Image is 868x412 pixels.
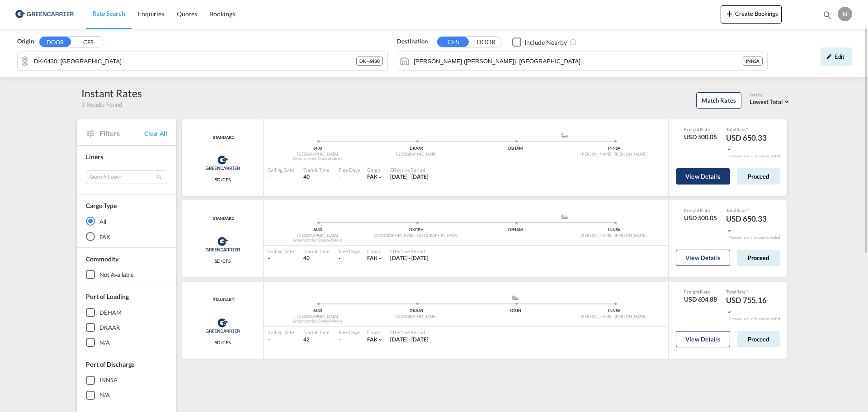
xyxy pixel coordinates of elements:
[99,391,110,399] div: N/A
[437,37,469,47] button: CFS
[750,98,783,105] span: Lowest Total
[684,213,717,223] div: USD 500.05
[86,201,117,210] div: Cargo Type
[724,8,735,19] md-icon: icon-plus 400-fg
[838,7,852,21] div: N
[86,391,167,400] md-checkbox: N/A
[86,338,167,347] md-checkbox: N/A
[684,295,717,304] div: USD 604.88
[570,38,577,46] md-icon: Unchecked: Ignores neighbouring ports when fetching rates.Checked : Includes neighbouring ports w...
[367,248,384,255] div: Cargo
[726,227,732,234] md-icon: icon-chevron-down
[826,53,832,60] md-icon: icon-pencil
[99,338,110,346] div: N/A
[470,37,502,47] button: DOOR
[268,152,367,157] div: [GEOGRAPHIC_DATA]
[684,133,717,142] div: USD 500.05
[565,227,664,233] div: INNSA
[737,168,780,185] button: Proceed
[268,336,294,344] div: -
[367,329,384,336] div: Cargo
[737,250,780,266] button: Proceed
[339,248,360,255] div: Free Days
[367,152,466,157] div: [GEOGRAPHIC_DATA]
[750,92,791,98] div: Sort by
[86,323,167,332] md-checkbox: DKAAR
[268,329,294,336] div: Sailing Date
[722,235,787,240] div: Remark and Inclusion included
[367,314,466,320] div: [GEOGRAPHIC_DATA]
[510,295,521,300] md-icon: assets/icons/custom/ship-fill.svg
[684,126,717,133] div: Freight Rate
[203,152,243,174] img: Greencarrier Consolidators
[211,135,234,141] div: Contract / Rate Agreement / Tariff / Spot Pricing Reference Number: STANDARD
[209,10,235,18] span: Bookings
[377,336,383,343] md-icon: icon-chevron-down
[367,166,384,173] div: Cargo
[81,86,142,100] div: Instant Rates
[303,336,330,344] div: 42
[377,255,383,261] md-icon: icon-chevron-down
[367,308,466,314] div: DKAAR
[822,10,832,24] div: icon-magnify
[390,173,429,180] span: [DATE] - [DATE]
[86,232,167,241] md-radio-button: FAK
[750,96,791,106] md-select: Select: Lowest Total
[390,255,429,262] div: 01 Aug 2025 - 31 Aug 2025
[39,37,71,47] button: DOOR
[367,227,466,233] div: DKCPH
[268,237,367,243] div: Greencarrier Consolidators
[367,336,377,343] span: FAK
[559,133,570,137] md-icon: assets/icons/custom/ship-fill.svg
[86,153,103,161] span: Liners
[390,248,429,255] div: Effective Period
[215,339,230,346] span: SD/CFS
[512,37,567,47] md-checkbox: Checkbox No Ink
[268,156,367,162] div: Greencarrier Consolidators
[99,308,122,317] div: DEHAM
[72,37,104,47] button: CFS
[737,331,780,347] button: Proceed
[726,126,771,133] div: Total Rate
[268,248,294,255] div: Sailing Date
[268,314,367,320] div: [GEOGRAPHIC_DATA]
[359,58,380,64] span: DK - 6430
[14,4,75,24] img: b0b18ec08afe11efb1d4932555f5f09d.png
[390,336,429,343] span: [DATE] - [DATE]
[99,376,118,384] div: INNSA
[726,207,771,213] div: Total Rate
[367,146,466,152] div: DKAAR
[339,255,340,262] div: -
[92,9,125,17] span: Rate Search
[676,250,730,266] button: View Details
[86,308,167,317] md-checkbox: DEHAM
[466,308,565,314] div: SGSIN
[203,314,243,337] img: Greencarrier Consolidators
[211,135,234,141] span: STANDARD
[726,309,732,315] md-icon: icon-chevron-down
[144,129,167,137] span: Clear All
[397,37,428,46] span: Destination
[313,308,322,313] span: 6430
[565,152,664,157] div: [PERSON_NAME] ([PERSON_NAME])
[745,208,748,213] span: Subject to Remarks
[466,227,565,233] div: DEHAM
[268,173,294,181] div: -
[86,293,129,300] span: Port of Loading
[821,47,852,66] div: icon-pencilEdit
[565,314,664,320] div: [PERSON_NAME] ([PERSON_NAME])
[696,92,741,109] button: Match Rates
[81,100,122,109] span: 3 Results Found
[303,255,330,262] div: 40
[565,308,664,314] div: INNSA
[17,37,33,46] span: Origin
[726,289,771,295] div: Total Rate
[313,227,322,232] span: 6430
[339,336,340,344] div: -
[268,255,294,262] div: -
[303,329,330,336] div: Transit Time
[565,233,664,239] div: [PERSON_NAME] ([PERSON_NAME])
[268,233,367,239] div: [GEOGRAPHIC_DATA]
[211,297,234,303] span: STANDARD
